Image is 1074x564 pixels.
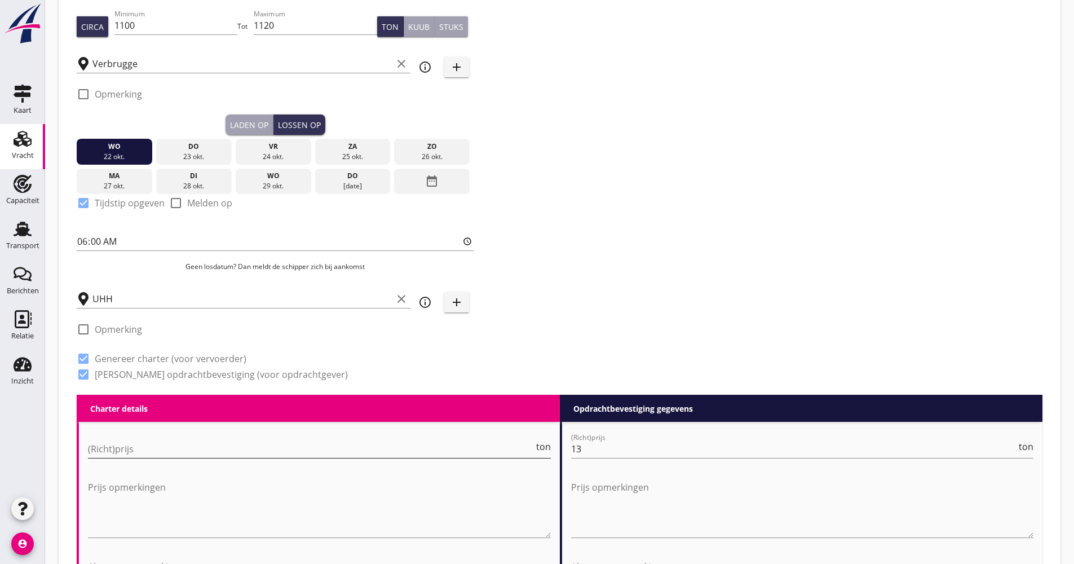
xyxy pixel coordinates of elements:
div: [DATE] [317,181,387,191]
div: 27 okt. [79,181,149,191]
i: info_outline [418,60,432,74]
div: 23 okt. [159,152,229,162]
textarea: Prijs opmerkingen [88,478,551,537]
button: Kuub [404,16,435,37]
label: Opmerking [95,89,142,100]
label: Melden op [187,197,232,209]
label: Genereer charter (voor vervoerder) [95,353,246,364]
div: 26 okt. [397,152,467,162]
div: zo [397,142,467,152]
div: 24 okt. [238,152,308,162]
div: di [159,171,229,181]
div: Capaciteit [6,197,39,204]
i: date_range [425,171,439,191]
div: Relatie [11,332,34,340]
div: Kuub [408,21,430,33]
div: do [159,142,229,152]
i: add [450,296,463,309]
label: [PERSON_NAME] opdrachtbevestiging (voor opdrachtgever) [95,369,348,380]
input: Maximum [254,16,377,34]
span: ton [536,442,551,451]
input: Minimum [114,16,238,34]
i: clear [395,292,408,306]
span: ton [1019,442,1033,451]
p: Geen losdatum? Dan meldt de schipper zich bij aankomst [77,262,474,272]
i: info_outline [418,296,432,309]
div: 28 okt. [159,181,229,191]
div: Circa [81,21,104,33]
label: Tijdstip opgeven [95,197,165,209]
div: Tot [237,21,254,32]
div: Berichten [7,287,39,294]
input: Laadplaats [92,55,392,73]
button: Ton [377,16,404,37]
div: Transport [6,242,39,249]
div: wo [79,142,149,152]
div: vr [238,142,308,152]
i: clear [395,57,408,70]
img: logo-small.a267ee39.svg [2,3,43,45]
div: 22 okt. [79,152,149,162]
button: Laden op [226,114,273,135]
div: do [317,171,387,181]
div: 25 okt. [317,152,387,162]
button: Stuks [435,16,468,37]
label: Opmerking [95,324,142,335]
div: 29 okt. [238,181,308,191]
input: (Richt)prijs [571,440,1017,458]
div: Kaart [14,107,32,114]
i: account_circle [11,532,34,555]
div: ma [79,171,149,181]
div: Stuks [439,21,463,33]
div: Lossen op [278,119,321,131]
div: Inzicht [11,377,34,385]
div: Ton [382,21,399,33]
i: add [450,60,463,74]
div: wo [238,171,308,181]
textarea: Prijs opmerkingen [571,478,1034,537]
input: Losplaats [92,290,392,308]
input: (Richt)prijs [88,440,534,458]
div: Laden op [230,119,268,131]
div: za [317,142,387,152]
button: Circa [77,16,108,37]
div: Vracht [12,152,34,159]
button: Lossen op [273,114,325,135]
